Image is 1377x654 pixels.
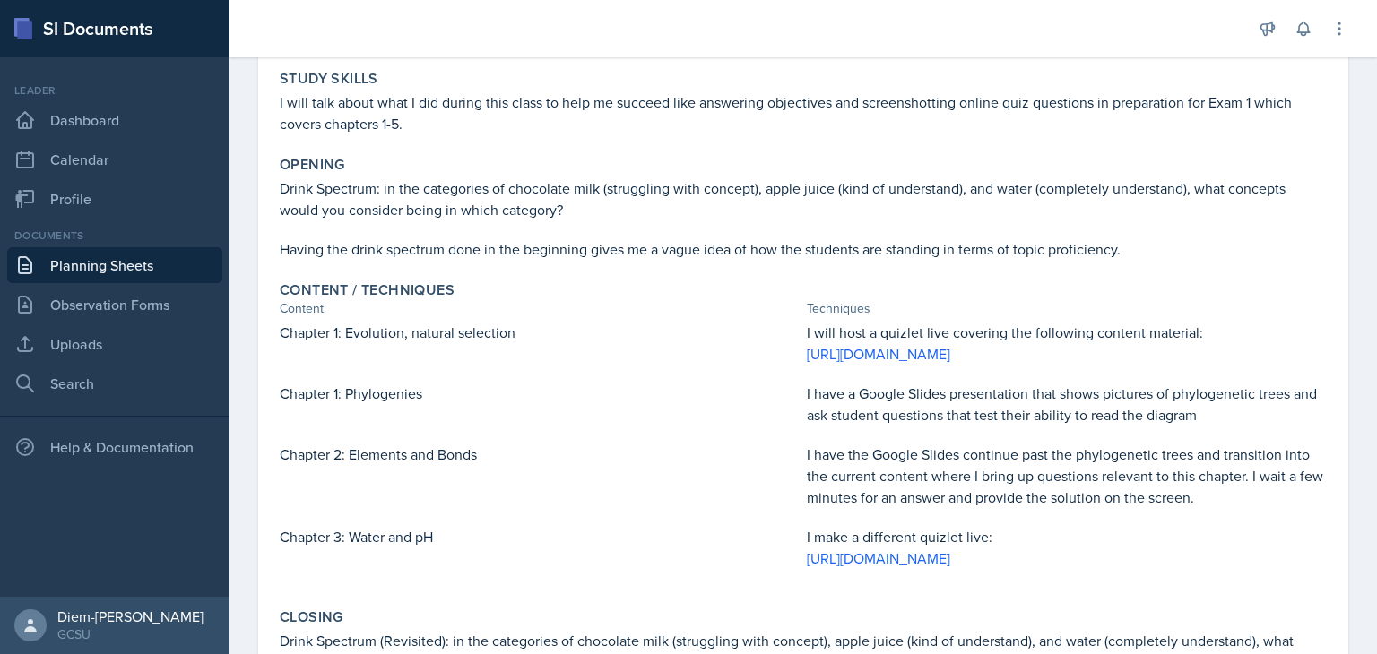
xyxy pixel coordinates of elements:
[280,156,345,174] label: Opening
[7,429,222,465] div: Help & Documentation
[57,625,204,643] div: GCSU
[280,177,1327,220] p: Drink Spectrum: in the categories of chocolate milk (struggling with concept), apple juice (kind ...
[807,344,950,364] a: [URL][DOMAIN_NAME]
[280,322,800,343] p: Chapter 1: Evolution, natural selection
[7,326,222,362] a: Uploads
[280,299,800,318] div: Content
[7,102,222,138] a: Dashboard
[280,526,800,547] p: Chapter 3: Water and pH
[7,181,222,217] a: Profile
[280,608,343,626] label: Closing
[280,443,800,465] p: Chapter 2: Elements and Bonds
[7,82,222,99] div: Leader
[280,70,378,88] label: Study Skills
[7,287,222,323] a: Observation Forms
[807,526,1327,547] p: I make a different quizlet live:
[280,238,1327,260] p: Having the drink spectrum done in the beginning gives me a vague idea of how the students are sta...
[7,247,222,283] a: Planning Sheets
[57,607,204,625] div: Diem-[PERSON_NAME]
[280,383,800,404] p: Chapter 1: Phylogenies
[7,228,222,244] div: Documents
[280,91,1327,134] p: I will talk about what I did during this class to help me succeed like answering objectives and s...
[7,142,222,177] a: Calendar
[807,383,1327,426] p: I have a Google Slides presentation that shows pictures of phylogenetic trees and ask student que...
[7,366,222,401] a: Search
[807,299,1327,318] div: Techniques
[807,548,950,568] a: [URL][DOMAIN_NAME]
[280,281,455,299] label: Content / Techniques
[807,322,1327,343] p: I will host a quizlet live covering the following content material:
[807,443,1327,508] p: I have the Google Slides continue past the phylogenetic trees and transition into the current con...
